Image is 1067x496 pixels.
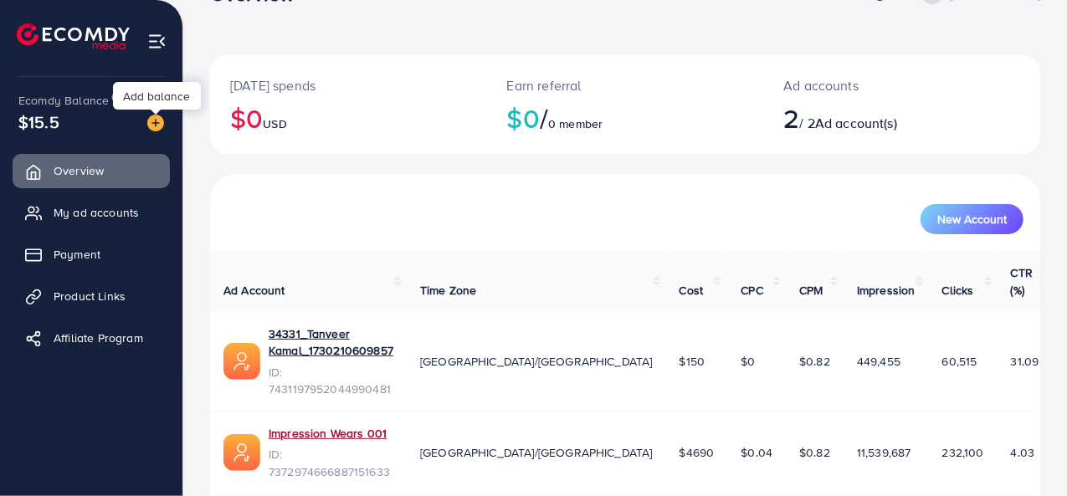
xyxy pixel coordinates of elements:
p: Earn referral [507,75,744,95]
span: Ad account(s) [815,114,897,132]
span: ID: 7431197952044990481 [269,364,393,398]
span: Overview [54,162,104,179]
a: Overview [13,154,170,187]
span: Product Links [54,288,126,304]
span: 449,455 [857,353,900,370]
span: [GEOGRAPHIC_DATA]/[GEOGRAPHIC_DATA] [420,444,653,461]
div: Add balance [113,82,201,110]
h2: / 2 [783,102,951,134]
p: [DATE] spends [230,75,467,95]
span: $150 [680,353,705,370]
span: 2 [783,99,799,137]
img: logo [17,23,130,49]
img: image [147,115,164,131]
span: 31.09 [1011,353,1039,370]
a: Affiliate Program [13,321,170,355]
span: $0.82 [799,353,830,370]
span: $0 [741,353,755,370]
iframe: Chat [996,421,1054,483]
a: My ad accounts [13,196,170,229]
span: My ad accounts [54,204,139,221]
button: New Account [921,204,1023,234]
a: Product Links [13,279,170,313]
span: 232,100 [942,444,984,461]
h2: $0 [507,102,744,134]
span: $0.82 [799,444,830,461]
span: 0 member [548,115,603,132]
a: Payment [13,238,170,271]
img: ic-ads-acc.e4c84228.svg [223,434,260,471]
a: Impression Wears 001 [269,425,387,442]
img: ic-ads-acc.e4c84228.svg [223,343,260,380]
span: $15.5 [18,110,59,134]
span: USD [263,115,286,132]
span: $0.04 [741,444,772,461]
h2: $0 [230,102,467,134]
span: Ad Account [223,282,285,299]
span: Cost [680,282,704,299]
a: 34331_Tanveer Kamal_1730210609857 [269,325,393,360]
span: Affiliate Program [54,330,143,346]
span: CPM [799,282,823,299]
span: Ecomdy Balance [18,92,109,109]
span: 11,539,687 [857,444,911,461]
p: Ad accounts [783,75,951,95]
img: menu [147,32,167,51]
span: [GEOGRAPHIC_DATA]/[GEOGRAPHIC_DATA] [420,353,653,370]
span: ID: 7372974666887151633 [269,446,393,480]
span: / [540,99,548,137]
span: New Account [937,213,1007,225]
span: Clicks [942,282,974,299]
span: Payment [54,246,100,263]
span: 60,515 [942,353,977,370]
span: Impression [857,282,916,299]
span: CTR (%) [1011,264,1033,298]
span: $4690 [680,444,715,461]
span: CPC [741,282,762,299]
span: Time Zone [420,282,476,299]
